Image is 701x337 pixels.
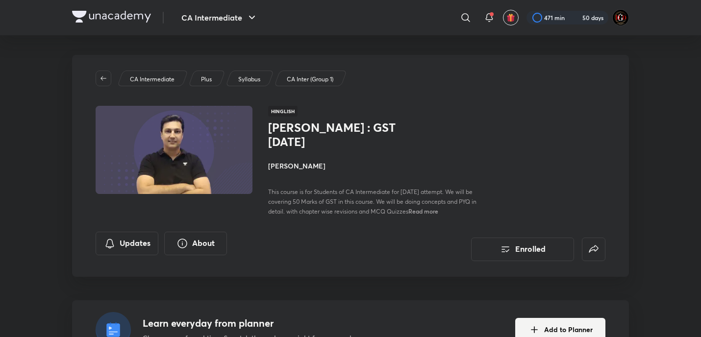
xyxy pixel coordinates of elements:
[471,238,574,261] button: Enrolled
[175,8,264,27] button: CA Intermediate
[506,13,515,22] img: avatar
[128,75,176,84] a: CA Intermediate
[130,75,175,84] p: CA Intermediate
[94,105,254,195] img: Thumbnail
[268,120,428,149] h1: [PERSON_NAME] : GST [DATE]
[201,75,212,84] p: Plus
[268,188,476,215] span: This course is for Students of CA Intermediate for [DATE] attempt. We will be covering 50 Marks o...
[287,75,333,84] p: CA Inter (Group 1)
[268,161,488,171] h4: [PERSON_NAME]
[96,232,158,255] button: Updates
[612,9,629,26] img: DGD°MrBEAN
[582,238,605,261] button: false
[200,75,214,84] a: Plus
[238,75,260,84] p: Syllabus
[72,11,151,25] a: Company Logo
[237,75,262,84] a: Syllabus
[571,13,580,23] img: streak
[72,11,151,23] img: Company Logo
[408,207,438,215] span: Read more
[143,316,370,331] h4: Learn everyday from planner
[503,10,519,25] button: avatar
[164,232,227,255] button: About
[285,75,335,84] a: CA Inter (Group 1)
[268,106,298,117] span: Hinglish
